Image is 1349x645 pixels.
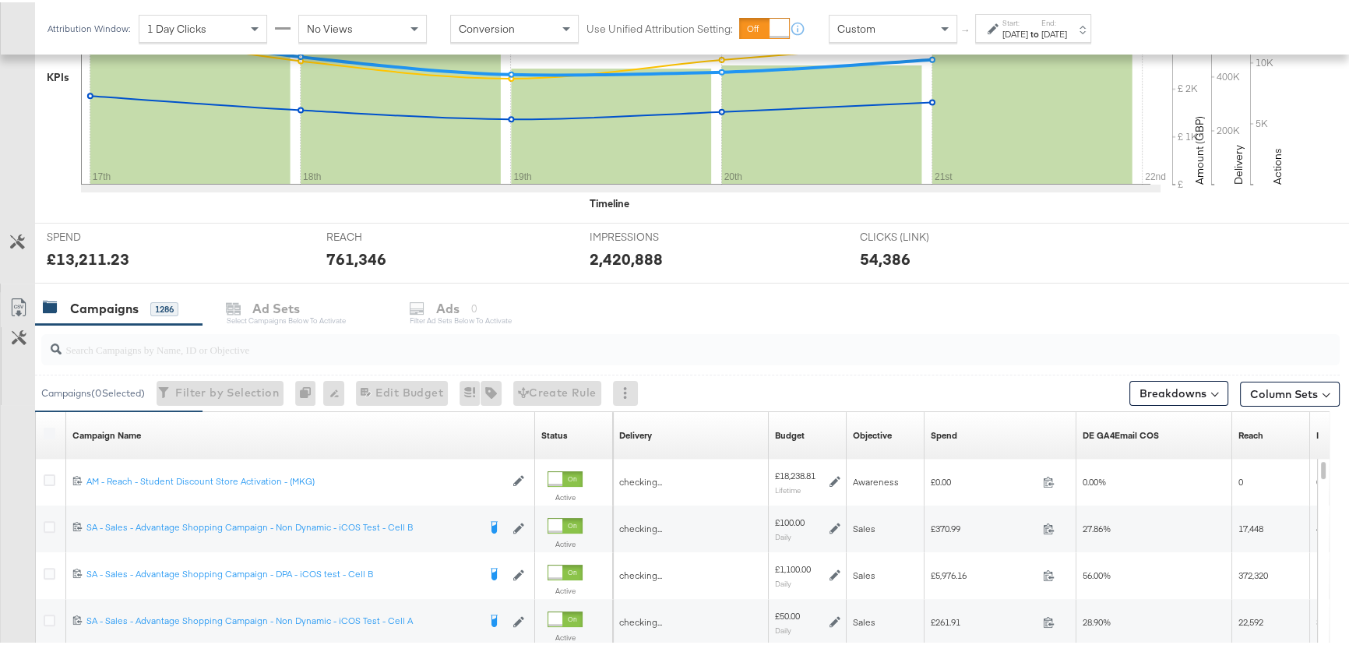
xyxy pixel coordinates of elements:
[41,384,145,398] div: Campaigns ( 0 Selected)
[590,194,629,209] div: Timeline
[1231,143,1245,182] text: Delivery
[548,630,583,640] label: Active
[1083,614,1111,626] span: 28.90%
[459,19,515,33] span: Conversion
[853,567,875,579] span: Sales
[541,427,568,439] a: Shows the current state of your Ad Campaign.
[775,576,791,586] sub: Daily
[62,326,1222,356] input: Search Campaigns by Name, ID or Objective
[86,612,477,628] a: SA - Sales - Advantage Shopping Campaign - Non Dynamic - iCOS Test - Cell A
[72,427,141,439] div: Campaign Name
[619,427,652,439] a: Reflects the ability of your Ad Campaign to achieve delivery based on ad states, schedule and bud...
[860,227,977,242] span: CLICKS (LINK)
[775,467,815,480] div: £18,238.81
[775,623,791,633] sub: Daily
[619,474,662,485] span: checking...
[86,566,477,581] a: SA - Sales - Advantage Shopping Campaign - DPA - iCOS test - Cell B
[619,614,662,626] span: checking...
[1270,146,1284,182] text: Actions
[1238,474,1243,485] span: 0
[86,519,477,534] a: SA - Sales - Advantage Shopping Campaign - Non Dynamic - iCOS Test - Cell B
[590,227,706,242] span: IMPRESSIONS
[1041,26,1067,38] div: [DATE]
[931,427,957,439] div: Spend
[1083,474,1106,485] span: 0.00%
[1316,520,1341,532] span: 42,765
[1238,614,1263,626] span: 22,592
[1192,114,1206,182] text: Amount (GBP)
[1083,427,1159,439] a: DE NET COS GA4Email
[860,245,910,268] div: 54,386
[619,427,652,439] div: Delivery
[1238,427,1263,439] a: The number of people your ad was served to.
[1028,26,1041,37] strong: to
[86,566,477,578] div: SA - Sales - Advantage Shopping Campaign - DPA - iCOS test - Cell B
[86,473,505,485] div: AM - Reach - Student Discount Store Activation - (MKG)
[853,614,875,626] span: Sales
[548,537,583,547] label: Active
[86,473,505,486] a: AM - Reach - Student Discount Store Activation - (MKG)
[1083,567,1111,579] span: 56.00%
[1002,16,1028,26] label: Start:
[775,483,801,492] sub: Lifetime
[959,26,974,32] span: ↑
[86,612,477,625] div: SA - Sales - Advantage Shopping Campaign - Non Dynamic - iCOS Test - Cell A
[853,427,892,439] div: Objective
[47,227,164,242] span: SPEND
[1238,520,1263,532] span: 17,448
[586,19,733,33] label: Use Unified Attribution Setting:
[1238,567,1268,579] span: 372,320
[775,561,811,573] div: £1,100.00
[72,427,141,439] a: Your campaign name.
[931,474,1037,485] span: £0.00
[47,21,131,32] div: Attribution Window:
[1083,520,1111,532] span: 27.86%
[931,520,1037,532] span: £370.99
[1238,427,1263,439] div: Reach
[931,567,1037,579] span: £5,976.16
[326,227,443,242] span: REACH
[548,583,583,594] label: Active
[775,514,805,527] div: £100.00
[541,427,568,439] div: Status
[70,298,139,315] div: Campaigns
[775,427,805,439] div: Budget
[86,519,477,531] div: SA - Sales - Advantage Shopping Campaign - Non Dynamic - iCOS Test - Cell B
[47,68,69,83] div: KPIs
[1240,379,1340,404] button: Column Sets
[931,427,957,439] a: The total amount spent to date.
[853,474,899,485] span: Awareness
[326,245,386,268] div: 761,346
[837,19,875,33] span: Custom
[1316,474,1321,485] span: 0
[931,614,1037,626] span: £261.91
[853,520,875,532] span: Sales
[548,490,583,500] label: Active
[775,608,800,620] div: £50.00
[853,427,892,439] a: Your campaign's objective.
[150,300,178,314] div: 1286
[307,19,353,33] span: No Views
[147,19,206,33] span: 1 Day Clicks
[619,520,662,532] span: checking...
[1129,379,1228,404] button: Breakdowns
[1083,427,1159,439] div: DE GA4Email COS
[775,427,805,439] a: The maximum amount you're willing to spend on your ads, on average each day or over the lifetime ...
[775,530,791,539] sub: Daily
[47,245,129,268] div: £13,211.23
[1316,614,1341,626] span: 39,232
[295,379,323,404] div: 0
[1041,16,1067,26] label: End:
[619,567,662,579] span: checking...
[1002,26,1028,38] div: [DATE]
[590,245,663,268] div: 2,420,888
